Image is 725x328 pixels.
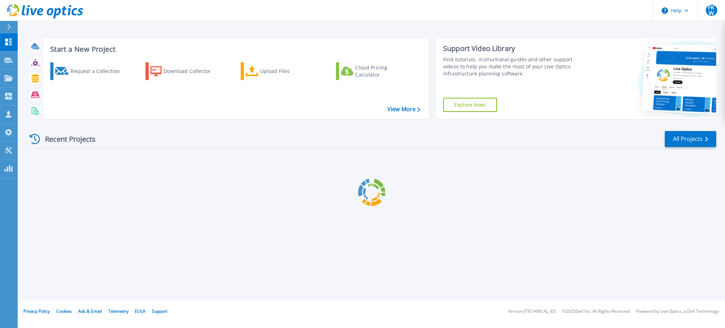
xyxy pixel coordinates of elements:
div: Download Collector [164,64,220,78]
div: Request a Collection [70,64,127,78]
a: View More [387,106,420,113]
li: Version: [TECHNICAL_ID] [508,309,556,314]
div: Support Video Library [443,44,587,53]
a: Download Collector [145,62,224,80]
a: Privacy Policy [23,308,50,314]
div: Cloud Pricing Calculator [355,64,412,78]
li: © 2025 Dell Inc. All Rights Reserved [562,309,630,314]
a: Support [152,308,167,314]
div: Recent Projects [27,130,105,148]
a: Cookies [56,308,72,314]
a: Ads & Email [78,308,102,314]
a: EULA [135,308,145,314]
a: Cloud Pricing Calculator [336,62,415,80]
a: All Projects [665,131,716,147]
span: FKW [706,5,717,16]
h3: Start a New Project [50,45,420,53]
div: Upload Files [260,64,317,78]
a: Upload Files [241,62,320,80]
a: Explore Now! [443,98,497,112]
div: Find tutorials, instructional guides and other support videos to help you make the most of your L... [443,56,587,77]
li: Powered by Live Optics, a Dell Technology [636,309,719,314]
a: Telemetry [108,308,129,314]
a: Request a Collection [50,62,129,80]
